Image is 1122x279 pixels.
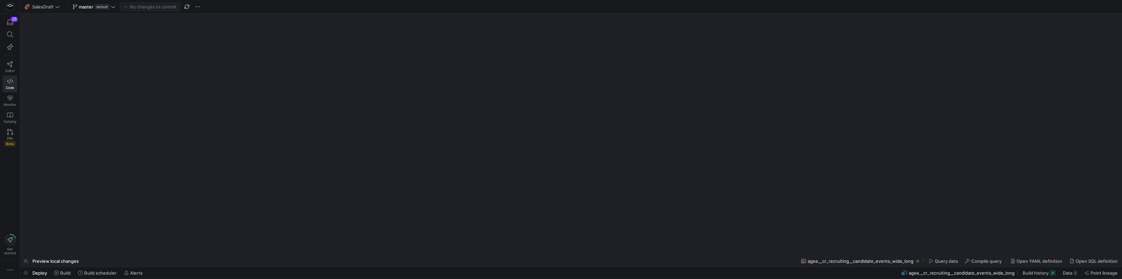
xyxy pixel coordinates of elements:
[6,86,14,90] span: Code
[95,4,109,9] span: default
[23,2,62,11] button: 🏈SalesDraft
[3,59,17,75] a: Editor
[10,17,18,22] div: 25
[962,255,1005,267] button: Compile query
[130,270,143,276] span: Alerts
[84,270,117,276] span: Build scheduler
[1007,255,1065,267] button: Open YAML definition
[32,270,47,276] span: Deploy
[79,4,93,9] span: master
[1020,267,1058,279] button: Build history
[3,16,17,28] button: 25
[1023,270,1049,276] span: Build history
[1060,267,1080,279] button: Data0
[32,4,54,9] span: SalesDraft
[3,1,17,13] a: https://storage.googleapis.com/y42-prod-data-exchange/images/Yf2Qvegn13xqq0DljGMI0l8d5Zqtiw36EXr8...
[60,270,71,276] span: Build
[3,92,17,109] a: Monitor
[3,231,17,258] button: Getstarted
[935,258,958,264] span: Query data
[32,258,79,264] span: Preview local changes
[909,270,1015,276] span: agee__cr_recruiting__candidate_events_wide_long
[4,141,16,146] span: Beta
[7,3,14,10] img: https://storage.googleapis.com/y42-prod-data-exchange/images/Yf2Qvegn13xqq0DljGMI0l8d5Zqtiw36EXr8...
[51,267,74,279] button: Build
[5,69,15,73] span: Editor
[1063,270,1072,276] span: Data
[1067,255,1121,267] button: Open SQL definition
[1074,270,1077,276] div: 0
[1091,270,1118,276] span: Point lineage
[1081,267,1121,279] button: Point lineage
[926,255,961,267] button: Query data
[1076,258,1118,264] span: Open SQL definition
[1017,258,1062,264] span: Open YAML definition
[4,102,16,107] span: Monitor
[7,136,13,140] span: PRs
[4,247,16,255] span: Get started
[971,258,1002,264] span: Compile query
[71,2,117,11] button: masterdefault
[808,258,913,264] span: agee__cr_recruiting__candidate_events_wide_long
[3,75,17,92] a: Code
[4,119,16,123] span: Catalog
[3,126,17,149] a: PRsBeta
[75,267,120,279] button: Build scheduler
[25,4,29,9] span: 🏈
[3,109,17,126] a: Catalog
[121,267,146,279] button: Alerts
